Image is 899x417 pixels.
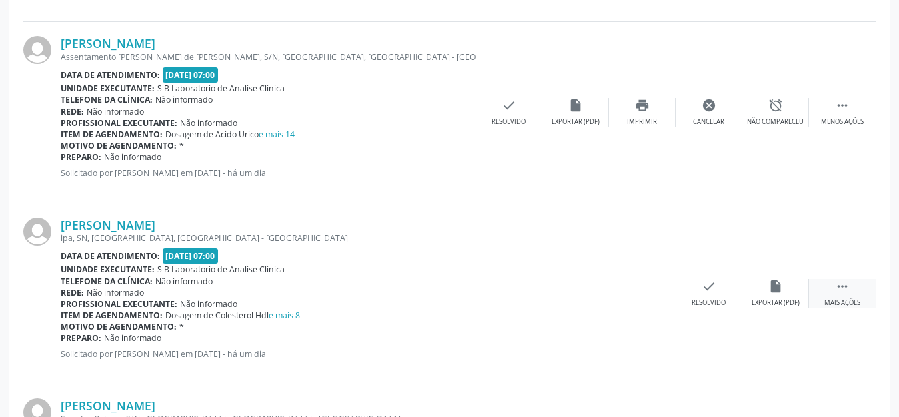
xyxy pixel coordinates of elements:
[552,117,600,127] div: Exportar (PDF)
[163,67,219,83] span: [DATE] 07:00
[61,151,101,163] b: Preparo:
[821,117,864,127] div: Menos ações
[492,117,526,127] div: Resolvido
[23,36,51,64] img: img
[61,51,476,63] div: Assentamento [PERSON_NAME] de [PERSON_NAME], S/N, [GEOGRAPHIC_DATA], [GEOGRAPHIC_DATA] - [GEOGRAP...
[61,287,84,298] b: Rede:
[61,298,177,310] b: Profissional executante:
[87,106,144,117] span: Não informado
[61,36,155,51] a: [PERSON_NAME]
[61,94,153,105] b: Telefone da clínica:
[157,83,285,94] span: S B Laboratorio de Analise Clinica
[702,279,716,294] i: check
[87,287,144,298] span: Não informado
[61,117,177,129] b: Profissional executante:
[61,398,155,413] a: [PERSON_NAME]
[165,129,295,140] span: Dosagem de Acido Urico
[635,98,650,113] i: print
[627,117,657,127] div: Imprimir
[752,298,800,308] div: Exportar (PDF)
[61,310,163,321] b: Item de agendamento:
[163,248,219,264] span: [DATE] 07:00
[157,264,285,275] span: S B Laboratorio de Analise Clinica
[835,279,850,294] i: 
[61,167,476,179] p: Solicitado por [PERSON_NAME] em [DATE] - há um dia
[61,232,676,244] div: ipa, SN, [GEOGRAPHIC_DATA], [GEOGRAPHIC_DATA] - [GEOGRAPHIC_DATA]
[155,276,213,287] span: Não informado
[155,94,213,105] span: Não informado
[61,106,84,117] b: Rede:
[165,310,300,321] span: Dosagem de Colesterol Hdl
[180,117,237,129] span: Não informado
[502,98,516,113] i: check
[23,218,51,246] img: img
[61,140,177,151] b: Motivo de agendamento:
[61,332,101,344] b: Preparo:
[692,298,726,308] div: Resolvido
[269,310,300,321] a: e mais 8
[61,348,676,360] p: Solicitado por [PERSON_NAME] em [DATE] - há um dia
[768,279,783,294] i: insert_drive_file
[61,276,153,287] b: Telefone da clínica:
[61,264,155,275] b: Unidade executante:
[702,98,716,113] i: cancel
[61,321,177,332] b: Motivo de agendamento:
[61,129,163,140] b: Item de agendamento:
[747,117,804,127] div: Não compareceu
[61,69,160,81] b: Data de atendimento:
[835,98,850,113] i: 
[568,98,583,113] i: insert_drive_file
[693,117,724,127] div: Cancelar
[61,250,160,262] b: Data de atendimento:
[824,298,860,308] div: Mais ações
[768,98,783,113] i: alarm_off
[259,129,295,140] a: e mais 14
[104,151,161,163] span: Não informado
[61,83,155,94] b: Unidade executante:
[180,298,237,310] span: Não informado
[61,218,155,232] a: [PERSON_NAME]
[104,332,161,344] span: Não informado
